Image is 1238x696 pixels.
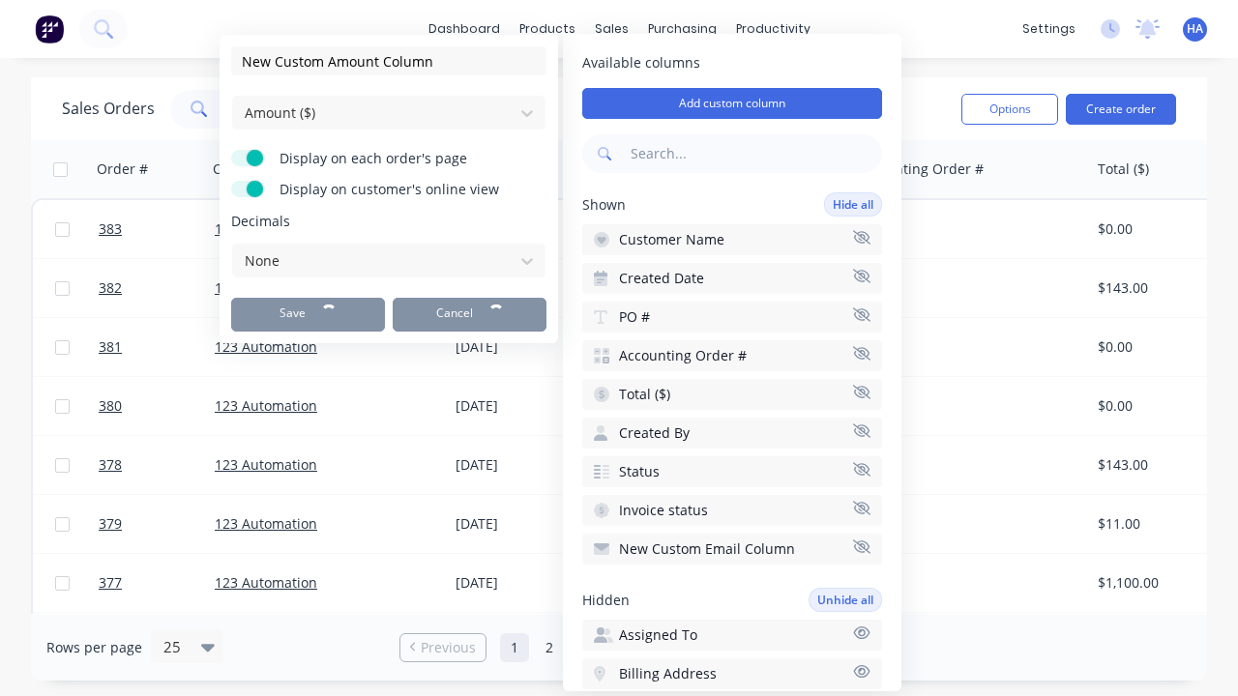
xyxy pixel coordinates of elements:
[99,377,215,435] a: 380
[627,134,882,173] input: Search...
[1098,573,1212,593] div: $1,100.00
[1098,219,1212,239] div: $0.00
[1013,14,1085,43] div: settings
[421,638,476,657] span: Previous
[809,588,882,612] button: Unhide all
[582,418,882,449] button: Created By
[456,337,600,357] div: [DATE]
[582,658,882,689] button: Billing Address
[99,200,215,258] a: 383
[619,501,708,520] span: Invoice status
[215,337,317,356] a: 123 Automation
[1098,514,1212,534] div: $11.00
[419,14,510,43] a: dashboard
[582,456,882,487] button: Status
[582,620,882,651] button: Assigned To
[215,514,317,533] a: 123 Automation
[619,346,747,365] span: Accounting Order #
[456,573,600,593] div: [DATE]
[99,278,122,298] span: 382
[1187,20,1203,38] span: HA
[231,212,546,231] span: Decimals
[392,633,846,662] ul: Pagination
[619,539,795,559] span: New Custom Email Column
[99,495,215,553] a: 379
[582,195,626,215] span: Shown
[582,224,882,255] button: Customer Name
[1066,94,1176,125] button: Create order
[582,340,882,371] button: Accounting Order #
[961,94,1058,125] button: Options
[280,149,521,168] span: Display on each order's page
[582,534,882,565] button: New Custom Email Column
[619,423,690,443] span: Created By
[99,455,122,475] span: 378
[99,573,122,593] span: 377
[456,396,600,416] div: [DATE]
[619,307,650,327] span: PO #
[215,573,317,592] a: 123 Automation
[638,14,726,43] div: purchasing
[582,263,882,294] button: Created Date
[456,514,600,534] div: [DATE]
[1098,455,1212,475] div: $143.00
[619,230,724,249] span: Customer Name
[456,455,600,475] div: [DATE]
[619,664,717,683] span: Billing Address
[215,219,317,238] a: 123 Automation
[582,53,882,72] span: Available columns
[726,14,820,43] div: productivity
[393,298,546,332] button: Cancel
[99,318,215,376] a: 381
[99,337,122,357] span: 381
[1098,159,1149,179] div: Total ($)
[231,298,385,332] button: Save
[535,633,564,662] a: Page 2
[582,302,882,333] button: PO #
[824,192,882,217] button: Hide all
[99,613,215,671] a: 376
[619,269,704,288] span: Created Date
[1098,278,1212,298] div: $143.00
[500,633,529,662] a: Page 1 is your current page
[99,259,215,317] a: 382
[280,180,521,199] span: Display on customer's online view
[35,14,64,43] img: Factory
[213,159,318,179] div: Customer Name
[231,46,546,75] input: Enter column name...
[97,159,148,179] div: Order #
[582,379,882,410] button: Total ($)
[510,14,585,43] div: products
[585,14,638,43] div: sales
[99,396,122,416] span: 380
[856,159,984,179] div: Accounting Order #
[582,591,630,610] span: Hidden
[99,219,122,239] span: 383
[215,396,317,415] a: 123 Automation
[62,100,155,118] h1: Sales Orders
[582,88,882,119] button: Add custom column
[46,638,142,657] span: Rows per page
[619,625,697,645] span: Assigned To
[619,385,670,404] span: Total ($)
[99,436,215,494] a: 378
[215,278,317,297] a: 123 Automation
[400,638,486,657] a: Previous page
[582,495,882,526] button: Invoice status
[99,554,215,612] a: 377
[215,455,317,474] a: 123 Automation
[1098,396,1212,416] div: $0.00
[99,514,122,534] span: 379
[1098,337,1212,357] div: $0.00
[619,462,660,481] span: Status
